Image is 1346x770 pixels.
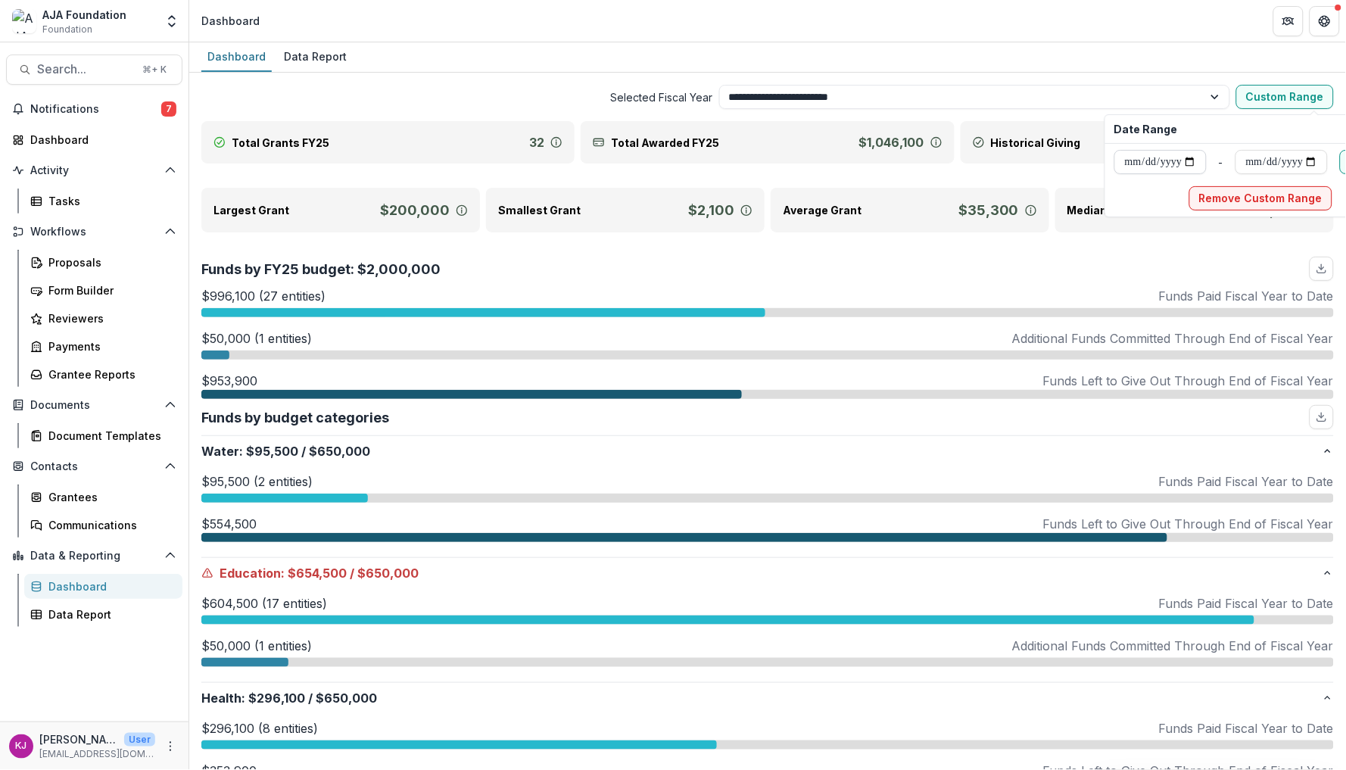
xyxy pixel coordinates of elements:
button: Partners [1273,6,1304,36]
div: Dashboard [30,132,170,148]
div: Communications [48,517,170,533]
p: $996,100 (27 entities) [201,287,326,305]
button: Health:$296,100/$650,000 [201,683,1334,713]
span: Foundation [42,23,92,36]
div: Education:$654,500/$650,000 [201,588,1334,682]
button: Get Help [1310,6,1340,36]
span: Activity [30,164,158,177]
div: AJA Foundation [42,7,126,23]
p: Total Grants FY25 [232,135,329,151]
span: $95,500 [246,442,298,460]
p: Funds by budget categories [201,407,389,428]
p: $200,000 [380,200,450,220]
p: Health : $650,000 [201,689,1322,707]
a: Communications [24,513,182,538]
a: Document Templates [24,423,182,448]
p: Total Awarded FY25 [611,135,719,151]
div: Tasks [48,193,170,209]
p: $50,000 (1 entities) [201,329,312,348]
div: Data Report [278,45,353,67]
button: download [1310,257,1334,281]
p: $296,100 (8 entities) [201,719,318,737]
button: Open Documents [6,393,182,417]
button: Custom Range [1236,85,1334,109]
a: Data Report [278,42,353,72]
button: download [1310,405,1334,429]
p: Water : $650,000 [201,442,1322,460]
p: Funds Left to Give Out Through End of Fiscal Year [1043,372,1334,390]
p: [PERSON_NAME] [39,731,118,747]
p: Funds Paid Fiscal Year to Date [1159,287,1334,305]
p: Education : $650,000 [201,564,1322,582]
button: Search... [6,55,182,85]
button: Open Workflows [6,220,182,244]
a: Proposals [24,250,182,275]
p: Average Grant [783,202,862,218]
button: More [161,737,179,756]
a: Grantee Reports [24,362,182,387]
a: Data Report [24,602,182,627]
p: Funds Left to Give Out Through End of Fiscal Year [1043,515,1334,533]
span: / [308,689,313,707]
span: Data & Reporting [30,550,158,563]
a: Payments [24,334,182,359]
p: [EMAIL_ADDRESS][DOMAIN_NAME] [39,747,155,761]
span: Contacts [30,460,158,473]
span: / [350,564,354,582]
button: Open Contacts [6,454,182,479]
p: $554,500 [201,515,257,533]
p: Median Grant [1067,202,1141,218]
p: $1,046,100 [859,133,924,151]
p: $35,300 [958,200,1019,220]
p: - [1219,154,1223,170]
p: $95,500 (2 entities) [201,472,313,491]
span: Selected Fiscal Year [201,89,713,105]
div: ⌘ + K [139,61,170,78]
div: Document Templates [48,428,170,444]
p: $50,000 (1 entities) [201,637,312,655]
button: reset-custom-range [1189,186,1332,210]
a: Tasks [24,189,182,214]
div: Data Report [48,606,170,622]
p: Additional Funds Committed Through End of Fiscal Year [1012,637,1334,655]
div: Dashboard [48,578,170,594]
a: Dashboard [6,127,182,152]
span: Search... [37,62,133,76]
nav: breadcrumb [195,10,266,32]
div: Dashboard [201,45,272,67]
p: $953,900 [201,372,257,390]
p: Funds Paid Fiscal Year to Date [1159,719,1334,737]
p: Additional Funds Committed Through End of Fiscal Year [1012,329,1334,348]
img: AJA Foundation [12,9,36,33]
div: Karen Jarrett [16,741,27,751]
a: Grantees [24,485,182,510]
span: $654,500 [288,564,347,582]
span: / [301,442,306,460]
button: Open Activity [6,158,182,182]
span: Notifications [30,103,161,116]
a: Dashboard [24,574,182,599]
button: Open entity switcher [161,6,182,36]
span: $296,100 [248,689,305,707]
p: Funds Paid Fiscal Year to Date [1159,594,1334,613]
div: Water:$95,500/$650,000 [201,466,1334,557]
div: Grantees [48,489,170,505]
div: Dashboard [201,13,260,29]
button: Notifications7 [6,97,182,121]
span: Workflows [30,226,158,238]
a: Form Builder [24,278,182,303]
p: Historical Giving [991,135,1081,151]
p: $604,500 (17 entities) [201,594,327,613]
div: Payments [48,338,170,354]
span: Documents [30,399,158,412]
p: Funds by FY25 budget: $2,000,000 [201,259,441,279]
div: Proposals [48,254,170,270]
button: Water:$95,500/$650,000 [201,436,1334,466]
p: Largest Grant [213,202,289,218]
p: User [124,733,155,747]
p: $2,100 [688,200,734,220]
div: Form Builder [48,282,170,298]
button: Open Data & Reporting [6,544,182,568]
div: Reviewers [48,310,170,326]
p: 32 [529,133,544,151]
